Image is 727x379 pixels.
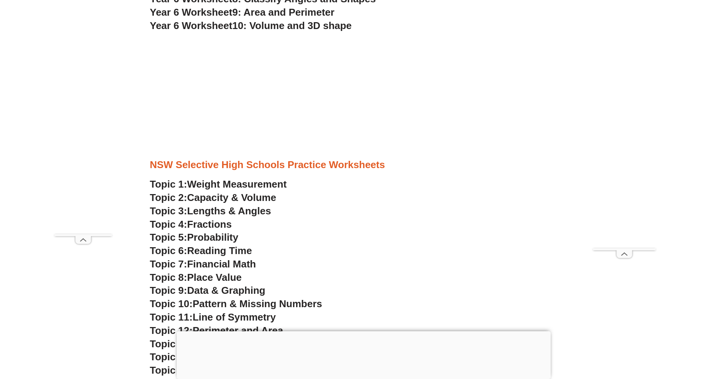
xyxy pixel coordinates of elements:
[55,19,112,234] iframe: Advertisement
[187,245,252,256] span: Reading Time
[150,205,187,217] span: Topic 3:
[187,192,276,203] span: Capacity & Volume
[150,205,271,217] a: Topic 3:Lengths & Angles
[150,298,322,309] a: Topic 10:Pattern & Missing Numbers
[150,258,187,270] span: Topic 7:
[150,351,193,363] span: Topic 14:
[187,219,232,230] span: Fractions
[150,232,187,243] span: Topic 5:
[187,258,256,270] span: Financial Math
[150,232,239,243] a: Topic 5:Probability
[150,272,242,283] a: Topic 8:Place Value
[187,272,242,283] span: Place Value
[150,311,193,323] span: Topic 11:
[150,20,232,31] span: Year 6 Worksheet
[150,298,193,309] span: Topic 10:
[150,364,284,376] a: Topic 15:Factors & Multiples
[150,285,187,296] span: Topic 9:
[150,159,577,172] h3: NSW Selective High Schools Practice Worksheets
[150,272,187,283] span: Topic 8:
[150,192,187,203] span: Topic 2:
[150,219,232,230] a: Topic 4:Fractions
[193,325,283,336] span: Perimeter and Area
[150,192,276,203] a: Topic 2:Capacity & Volume
[193,298,322,309] span: Pattern & Missing Numbers
[187,232,238,243] span: Probability
[150,219,187,230] span: Topic 4:
[150,178,187,190] span: Topic 1:
[187,205,271,217] span: Lengths & Angles
[135,40,593,147] iframe: Advertisement
[177,331,551,377] iframe: Advertisement
[150,6,232,18] span: Year 6 Worksheet
[150,364,193,376] span: Topic 15:
[150,245,187,256] span: Topic 6:
[593,19,656,248] iframe: Advertisement
[150,325,193,336] span: Topic 12:
[150,178,287,190] a: Topic 1:Weight Measurement
[150,338,243,350] a: Topic 13:3D Shapes
[150,311,276,323] a: Topic 11:Line of Symmetry
[150,325,283,336] a: Topic 12:Perimeter and Area
[232,20,352,31] span: 10: Volume and 3D shape
[596,293,727,379] iframe: Chat Widget
[187,178,287,190] span: Weight Measurement
[193,311,276,323] span: Line of Symmetry
[150,6,335,18] a: Year 6 Worksheet9: Area and Perimeter
[150,285,266,296] a: Topic 9:Data & Graphing
[187,285,265,296] span: Data & Graphing
[232,6,335,18] span: 9: Area and Perimeter
[150,338,193,350] span: Topic 13:
[150,245,252,256] a: Topic 6:Reading Time
[150,351,299,363] a: Topic 14:Direction & 2D Shapes
[150,258,256,270] a: Topic 7:Financial Math
[150,20,352,31] a: Year 6 Worksheet10: Volume and 3D shape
